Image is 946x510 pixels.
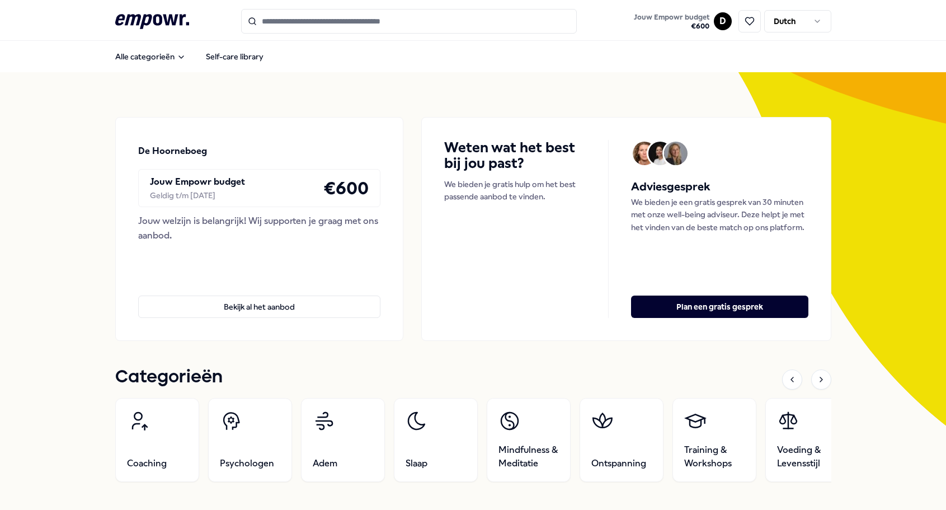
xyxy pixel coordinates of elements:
[632,11,712,33] button: Jouw Empowr budget€600
[487,398,571,482] a: Mindfulness & Meditatie
[580,398,663,482] a: Ontspanning
[672,398,756,482] a: Training & Workshops
[106,45,195,68] button: Alle categorieën
[208,398,292,482] a: Psychologen
[138,278,381,318] a: Bekijk al het aanbod
[684,443,745,470] span: Training & Workshops
[714,12,732,30] button: D
[138,144,207,158] p: De Hoorneboeg
[323,174,369,202] h4: € 600
[631,178,808,196] h5: Adviesgesprek
[220,457,274,470] span: Psychologen
[765,398,849,482] a: Voeding & Levensstijl
[106,45,272,68] nav: Main
[406,457,427,470] span: Slaap
[498,443,559,470] span: Mindfulness & Meditatie
[631,296,808,318] button: Plan een gratis gesprek
[394,398,478,482] a: Slaap
[241,9,577,34] input: Search for products, categories or subcategories
[629,10,714,33] a: Jouw Empowr budget€600
[301,398,385,482] a: Adem
[138,214,381,242] div: Jouw welzijn is belangrijk! Wij supporten je graag met ons aanbod.
[115,398,199,482] a: Coaching
[634,22,709,31] span: € 600
[633,142,656,165] img: Avatar
[777,443,837,470] span: Voeding & Levensstijl
[313,457,337,470] span: Adem
[634,13,709,22] span: Jouw Empowr budget
[664,142,688,165] img: Avatar
[648,142,672,165] img: Avatar
[115,363,223,391] h1: Categorieën
[150,175,245,189] p: Jouw Empowr budget
[138,296,381,318] button: Bekijk al het aanbod
[150,189,245,202] div: Geldig t/m [DATE]
[444,140,586,171] h4: Weten wat het best bij jou past?
[197,45,272,68] a: Self-care library
[591,457,646,470] span: Ontspanning
[631,196,808,233] p: We bieden je een gratis gesprek van 30 minuten met onze well-being adviseur. Deze helpt je met he...
[444,178,586,203] p: We bieden je gratis hulp om het best passende aanbod te vinden.
[127,457,167,470] span: Coaching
